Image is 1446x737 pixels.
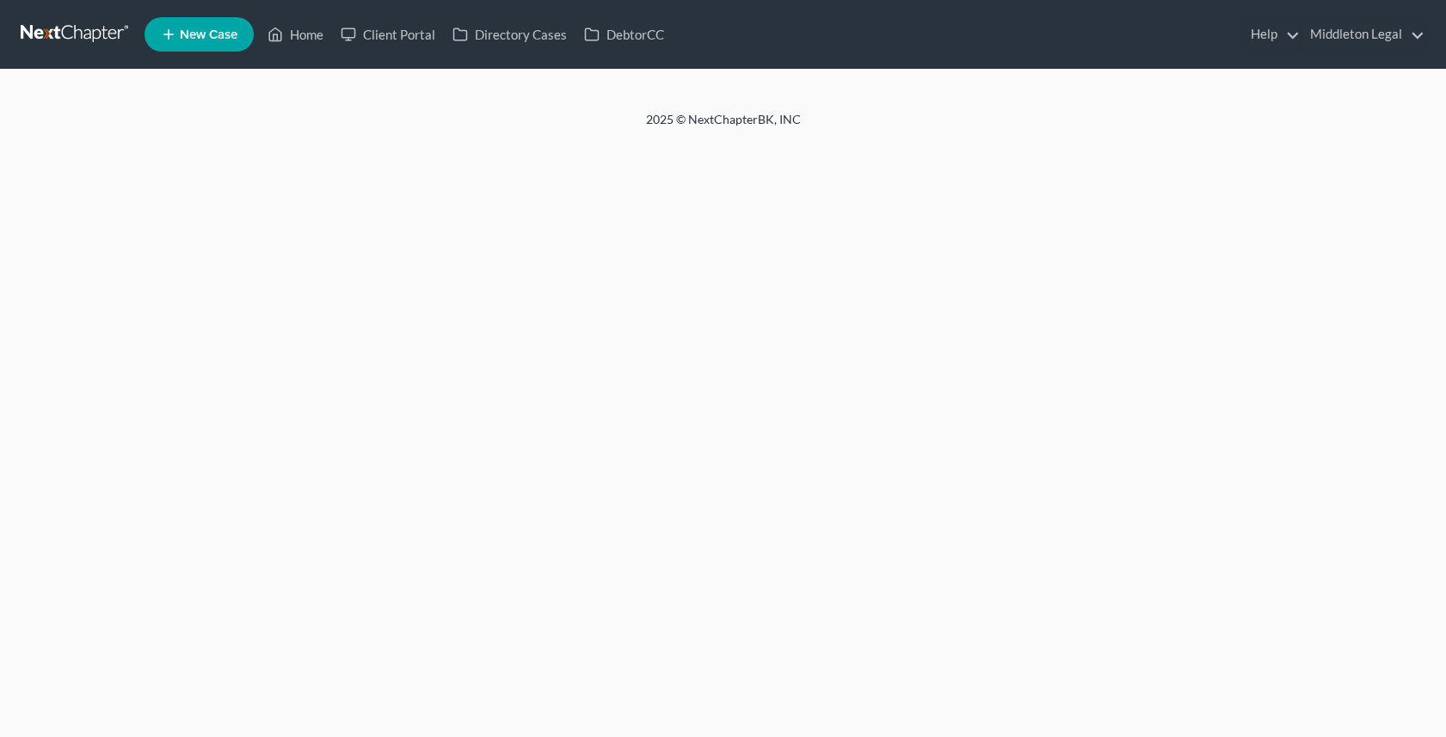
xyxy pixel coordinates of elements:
[233,111,1214,142] div: 2025 © NextChapterBK, INC
[1301,19,1424,50] a: Middleton Legal
[259,19,332,50] a: Home
[575,19,673,50] a: DebtorCC
[1242,19,1300,50] a: Help
[332,19,444,50] a: Client Portal
[145,17,254,52] new-legal-case-button: New Case
[444,19,575,50] a: Directory Cases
